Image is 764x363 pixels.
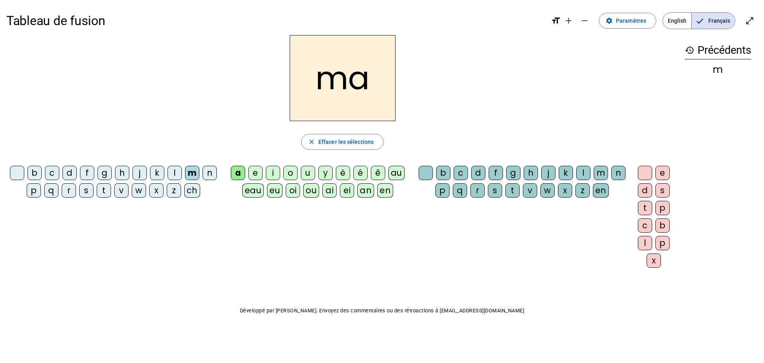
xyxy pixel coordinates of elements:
[242,183,264,198] div: eau
[266,166,280,180] div: i
[318,137,374,147] span: Effacer les sélections
[577,13,592,29] button: Diminuer la taille de la police
[267,183,283,198] div: eu
[558,183,572,198] div: x
[685,65,751,75] div: m
[168,166,182,180] div: l
[559,166,573,180] div: k
[283,166,298,180] div: o
[132,183,146,198] div: w
[133,166,147,180] div: j
[655,201,670,215] div: p
[62,183,76,198] div: r
[489,166,503,180] div: f
[599,13,656,29] button: Paramètres
[647,253,661,268] div: x
[97,183,111,198] div: t
[564,16,573,26] mat-icon: add
[638,218,652,233] div: c
[80,166,94,180] div: f
[340,183,354,198] div: ei
[655,218,670,233] div: b
[692,13,735,29] span: Français
[185,166,199,180] div: m
[616,16,646,26] span: Paramètres
[388,166,405,180] div: au
[638,183,652,198] div: d
[575,183,590,198] div: z
[540,183,555,198] div: w
[436,166,450,180] div: b
[505,183,520,198] div: t
[506,166,520,180] div: g
[655,236,670,250] div: p
[322,183,337,198] div: ai
[742,13,758,29] button: Entrer en plein écran
[638,201,652,215] div: t
[301,166,315,180] div: u
[308,138,315,145] mat-icon: close
[303,183,319,198] div: ou
[523,183,537,198] div: v
[44,183,58,198] div: q
[488,183,502,198] div: s
[357,183,374,198] div: an
[6,306,758,316] p: Développé par [PERSON_NAME]. Envoyez des commentaires ou des rétroactions à [EMAIL_ADDRESS][DOMAI...
[655,183,670,198] div: s
[594,166,608,180] div: m
[685,45,694,55] mat-icon: history
[435,183,450,198] div: p
[611,166,626,180] div: n
[454,166,468,180] div: c
[371,166,385,180] div: ê
[301,134,384,150] button: Effacer les sélections
[638,236,652,250] div: l
[149,183,164,198] div: x
[290,35,396,121] h2: ma
[524,166,538,180] div: h
[45,166,59,180] div: c
[115,166,129,180] div: h
[470,183,485,198] div: r
[150,166,164,180] div: k
[231,166,245,180] div: a
[541,166,555,180] div: j
[248,166,263,180] div: e
[663,12,735,29] mat-button-toggle-group: Language selection
[745,16,754,26] mat-icon: open_in_full
[576,166,591,180] div: l
[167,183,181,198] div: z
[471,166,485,180] div: d
[318,166,333,180] div: y
[606,17,613,24] mat-icon: settings
[561,13,577,29] button: Augmenter la taille de la police
[184,183,200,198] div: ch
[203,166,217,180] div: n
[453,183,467,198] div: q
[685,41,751,59] h3: Précédents
[663,13,691,29] span: English
[114,183,129,198] div: v
[377,183,393,198] div: en
[27,183,41,198] div: p
[593,183,609,198] div: en
[62,166,77,180] div: d
[551,16,561,26] mat-icon: format_size
[286,183,300,198] div: oi
[6,8,545,33] h1: Tableau de fusion
[336,166,350,180] div: è
[353,166,368,180] div: é
[79,183,94,198] div: s
[27,166,42,180] div: b
[97,166,112,180] div: g
[580,16,589,26] mat-icon: remove
[655,166,670,180] div: e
